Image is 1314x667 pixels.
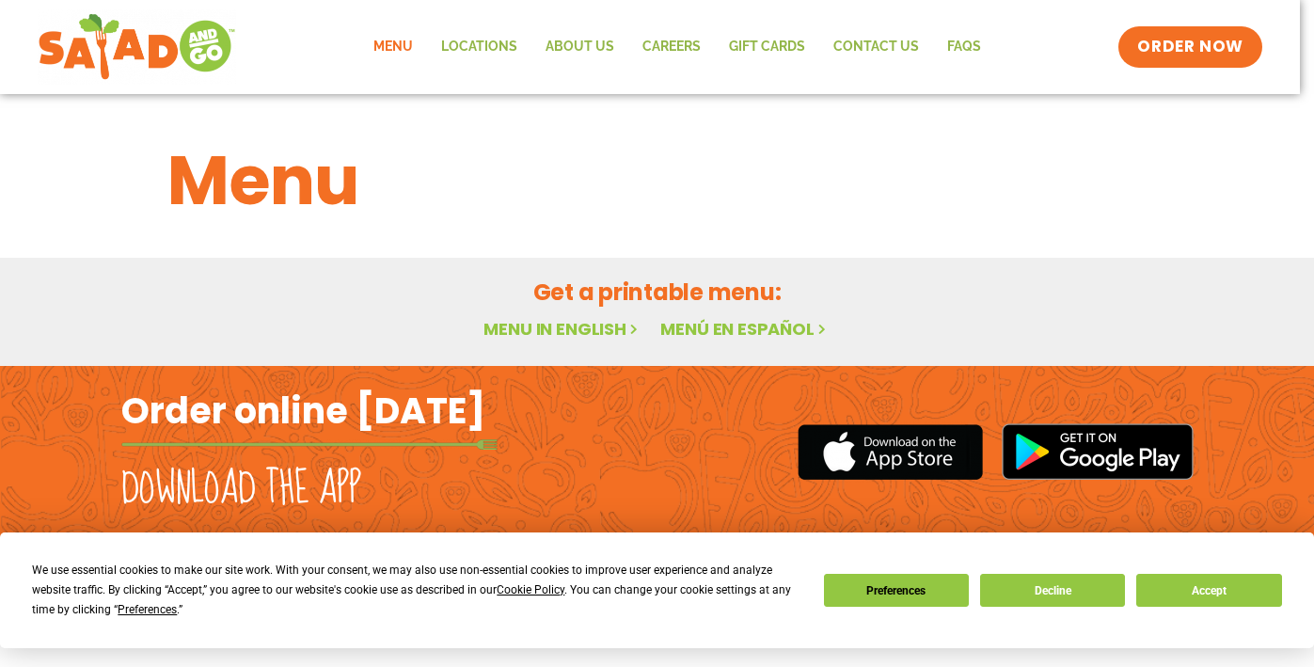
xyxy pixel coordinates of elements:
a: Careers [628,25,715,69]
a: Menu in English [483,317,641,341]
a: Locations [427,25,531,69]
h2: Get a printable menu: [167,276,1148,309]
img: appstore [798,421,983,483]
a: ORDER NOW [1118,26,1261,68]
a: About Us [531,25,628,69]
h2: Download the app [121,463,361,516]
a: Contact Us [819,25,933,69]
div: We use essential cookies to make our site work. With your consent, we may also use non-essential ... [32,561,800,620]
h2: Order online [DATE] [121,388,485,434]
span: Cookie Policy [497,583,564,596]
a: Menú en español [660,317,830,341]
button: Preferences [824,574,969,607]
a: FAQs [933,25,995,69]
img: fork [121,439,498,450]
nav: Menu [359,25,995,69]
button: Decline [980,574,1125,607]
img: google_play [1002,423,1194,480]
h1: Menu [167,130,1148,231]
span: ORDER NOW [1137,36,1243,58]
img: new-SAG-logo-768×292 [38,9,236,85]
a: GIFT CARDS [715,25,819,69]
a: Menu [359,25,427,69]
button: Accept [1136,574,1281,607]
span: Preferences [118,603,177,616]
